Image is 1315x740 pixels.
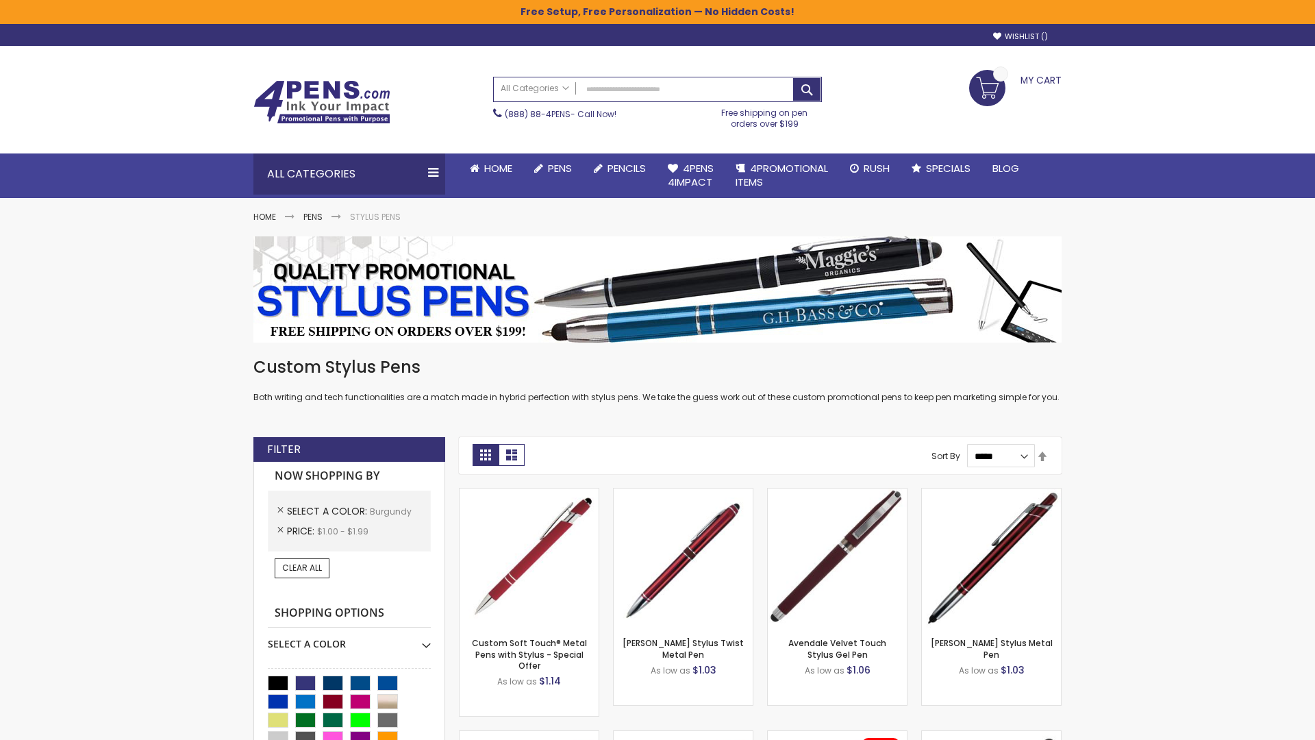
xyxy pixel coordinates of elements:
a: Home [253,211,276,223]
a: (888) 88-4PENS [505,108,571,120]
span: $1.03 [692,663,716,677]
a: Avendale Velvet Touch Stylus Gel Pen [788,637,886,660]
h1: Custom Stylus Pens [253,356,1062,378]
span: Pencils [608,161,646,175]
strong: Shopping Options [268,599,431,628]
a: Clear All [275,558,329,578]
span: As low as [651,665,690,676]
img: Colter Stylus Twist Metal Pen-Burgundy [614,489,753,628]
span: $1.06 [847,663,871,677]
a: Colter Stylus Twist Metal Pen-Burgundy [614,488,753,500]
span: $1.00 - $1.99 [317,526,368,537]
img: Stylus Pens [253,236,1062,343]
a: Pencils [583,153,657,184]
span: Specials [926,161,970,175]
a: All Categories [494,77,576,100]
strong: Stylus Pens [350,211,401,223]
div: Free shipping on pen orders over $199 [707,102,823,129]
a: Rush [839,153,901,184]
a: 4Pens4impact [657,153,725,198]
a: Avendale Velvet Touch Stylus Gel Pen-Burgundy [768,488,907,500]
span: Select A Color [287,504,370,518]
span: Burgundy [370,506,412,517]
a: Blog [981,153,1030,184]
a: 4PROMOTIONALITEMS [725,153,839,198]
div: Both writing and tech functionalities are a match made in hybrid perfection with stylus pens. We ... [253,356,1062,404]
div: Select A Color [268,628,431,651]
a: Pens [523,153,583,184]
span: 4Pens 4impact [668,161,714,189]
img: Avendale Velvet Touch Stylus Gel Pen-Burgundy [768,489,907,628]
span: $1.14 [539,674,561,688]
span: Pens [548,161,572,175]
span: As low as [805,665,844,676]
a: Wishlist [993,32,1048,42]
a: [PERSON_NAME] Stylus Metal Pen [931,637,1053,660]
span: Price [287,524,317,538]
span: $1.03 [1001,663,1025,677]
span: Blog [992,161,1019,175]
span: - Call Now! [505,108,616,120]
label: Sort By [931,450,960,462]
a: Home [459,153,523,184]
strong: Grid [473,444,499,466]
span: All Categories [501,83,569,94]
span: As low as [959,665,999,676]
a: Olson Stylus Metal Pen-Burgundy [922,488,1061,500]
span: Rush [864,161,890,175]
span: Home [484,161,512,175]
a: Custom Soft Touch® Metal Pens with Stylus-Burgundy [460,488,599,500]
a: Specials [901,153,981,184]
div: All Categories [253,153,445,195]
img: Custom Soft Touch® Metal Pens with Stylus-Burgundy [460,489,599,628]
strong: Now Shopping by [268,462,431,491]
a: Pens [303,211,323,223]
span: Clear All [282,562,322,573]
strong: Filter [267,442,301,457]
img: Olson Stylus Metal Pen-Burgundy [922,489,1061,628]
span: 4PROMOTIONAL ITEMS [736,161,828,189]
a: Custom Soft Touch® Metal Pens with Stylus - Special Offer [472,637,587,671]
a: [PERSON_NAME] Stylus Twist Metal Pen [623,637,744,660]
span: As low as [497,676,537,687]
img: 4Pens Custom Pens and Promotional Products [253,80,390,124]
